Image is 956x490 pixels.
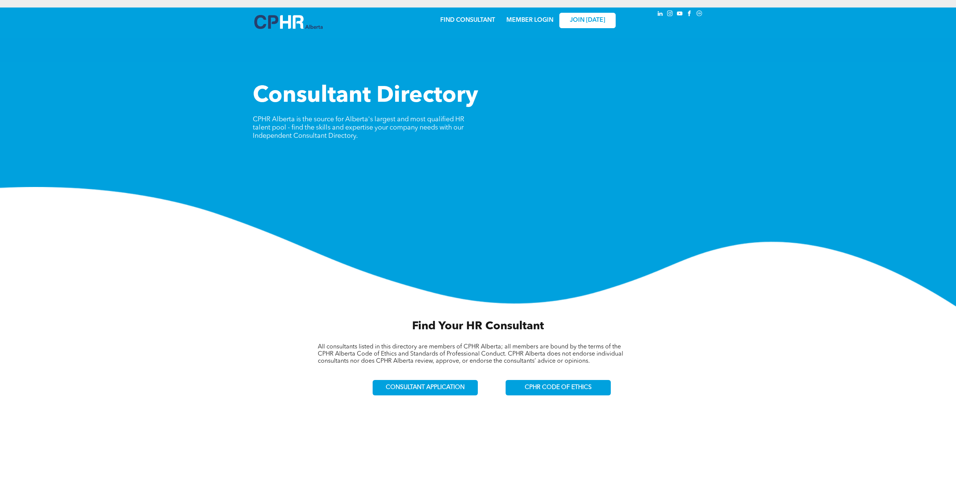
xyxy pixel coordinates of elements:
[506,380,611,395] a: CPHR CODE OF ETHICS
[559,13,616,28] a: JOIN [DATE]
[656,9,665,20] a: linkedin
[386,384,465,391] span: CONSULTANT APPLICATION
[506,17,553,23] a: MEMBER LOGIN
[440,17,495,23] a: FIND CONSULTANT
[318,344,623,364] span: All consultants listed in this directory are members of CPHR Alberta; all members are bound by th...
[525,384,592,391] span: CPHR CODE OF ETHICS
[253,116,464,139] span: CPHR Alberta is the source for Alberta's largest and most qualified HR talent pool - find the ski...
[686,9,694,20] a: facebook
[570,17,605,24] span: JOIN [DATE]
[253,85,478,107] span: Consultant Directory
[695,9,704,20] a: Social network
[412,321,544,332] span: Find Your HR Consultant
[373,380,478,395] a: CONSULTANT APPLICATION
[254,15,323,29] img: A blue and white logo for cp alberta
[666,9,674,20] a: instagram
[676,9,684,20] a: youtube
